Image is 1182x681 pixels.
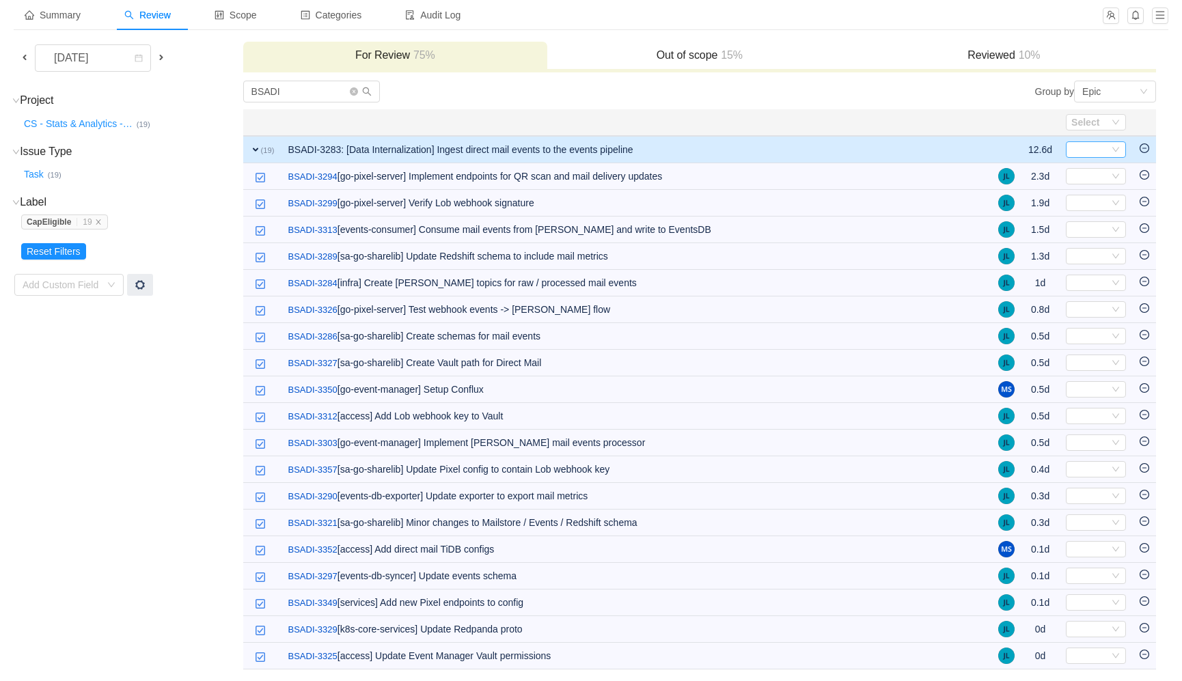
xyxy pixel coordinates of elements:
td: 0.1d [1021,563,1059,589]
i: icon: profile [301,10,310,20]
a: BSADI-3312 [288,410,338,423]
td: [infra] Create [PERSON_NAME] topics for raw / processed mail events [281,270,992,296]
a: BSADI-3299 [288,197,338,210]
a: BSADI-3286 [288,330,338,344]
a: BSADI-3313 [288,223,338,237]
i: icon: minus-circle [1140,570,1149,579]
td: [go-event-manager] Setup Conflux [281,376,992,403]
td: 0.5d [1021,430,1059,456]
td: [services] Add new Pixel endpoints to config [281,589,992,616]
button: icon: bell [1127,8,1144,24]
img: MS [998,541,1015,557]
td: 1.3d [1021,243,1059,270]
i: icon: minus-circle [1140,463,1149,473]
i: icon: search [124,10,134,20]
span: Summary [25,10,81,20]
td: [sa-go-sharelib] Create schemas for mail events [281,323,992,350]
i: icon: down [12,199,20,206]
img: JL [998,275,1015,291]
a: BSADI-3349 [288,596,338,610]
td: 0.5d [1021,376,1059,403]
td: [access] Add direct mail TiDB configs [281,536,992,563]
a: BSADI-3350 [288,383,338,397]
i: icon: minus-circle [1140,250,1149,260]
a: BSADI-3326 [288,303,338,317]
td: [sa-go-sharelib] Update Redshift schema to include mail metrics [281,243,992,270]
i: icon: minus-circle [1140,543,1149,553]
span: 15% [717,49,743,61]
img: JL [998,434,1015,451]
h3: Out of scope [554,48,844,62]
td: 0d [1021,616,1059,643]
strong: CapEligible [27,217,71,227]
i: icon: down [1112,145,1120,155]
i: icon: down [1112,332,1120,342]
small: (19) [48,171,61,179]
td: [sa-go-sharelib] Minor changes to Mailstore / Events / Redshift schema [281,510,992,536]
td: [access] Update Event Manager Vault permissions [281,643,992,669]
i: icon: down [1112,225,1120,235]
td: 0.5d [1021,350,1059,376]
a: BSADI-3327 [288,357,338,370]
a: BSADI-3289 [288,250,338,264]
i: icon: minus-circle [1140,410,1149,419]
img: JL [998,568,1015,584]
img: JL [998,301,1015,318]
i: icon: minus-circle [1140,303,1149,313]
div: Epic [1082,81,1101,102]
button: icon: team [1103,8,1119,24]
i: icon: minus-circle [1140,516,1149,526]
h3: Issue Type [21,145,242,158]
img: JL [998,195,1015,211]
td: 0.8d [1021,296,1059,323]
i: icon: minus-circle [1140,436,1149,446]
td: [access] Add Lob webhook key to Vault [281,403,992,430]
h3: Reviewed [859,48,1150,62]
td: [events-db-syncer] Update events schema [281,563,992,589]
img: JL [998,514,1015,531]
i: icon: down [1112,305,1120,315]
i: icon: minus-circle [1140,143,1149,153]
div: Group by [700,81,1156,102]
input: Search [243,81,380,102]
i: icon: down [1112,252,1120,262]
img: JL [998,648,1015,664]
div: [DATE] [43,45,102,71]
i: icon: down [12,148,20,156]
a: BSADI-3357 [288,463,338,477]
i: icon: audit [405,10,415,20]
i: icon: down [1112,359,1120,368]
td: 0.3d [1021,483,1059,510]
td: 1d [1021,270,1059,296]
img: 10318 [255,172,266,183]
img: JL [998,221,1015,238]
img: 10318 [255,225,266,236]
i: icon: down [1112,385,1120,395]
i: icon: minus-circle [1140,277,1149,286]
i: icon: down [1112,118,1120,128]
td: 0d [1021,643,1059,669]
i: icon: minus-circle [1140,596,1149,606]
i: icon: down [1112,439,1120,448]
h3: Project [21,94,242,107]
i: icon: close [95,219,102,225]
a: BSADI-3352 [288,543,338,557]
span: Scope [215,10,257,20]
img: 10318 [255,385,266,396]
td: 1.5d [1021,217,1059,243]
h3: For Review [250,48,540,62]
i: icon: minus-circle [1140,623,1149,633]
i: icon: minus-circle [1140,490,1149,499]
i: icon: down [1112,598,1120,608]
img: 10318 [255,545,266,556]
td: [sa-go-sharelib] Update Pixel config to contain Lob webhook key [281,456,992,483]
i: icon: down [1112,518,1120,528]
img: JL [998,328,1015,344]
td: [events-consumer] Consume mail events from [PERSON_NAME] and write to EventsDB [281,217,992,243]
img: JL [998,594,1015,611]
img: 10318 [255,625,266,636]
button: Reset Filters [21,243,86,260]
button: Task [21,164,48,186]
img: 10318 [255,252,266,263]
small: (19) [261,146,275,154]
